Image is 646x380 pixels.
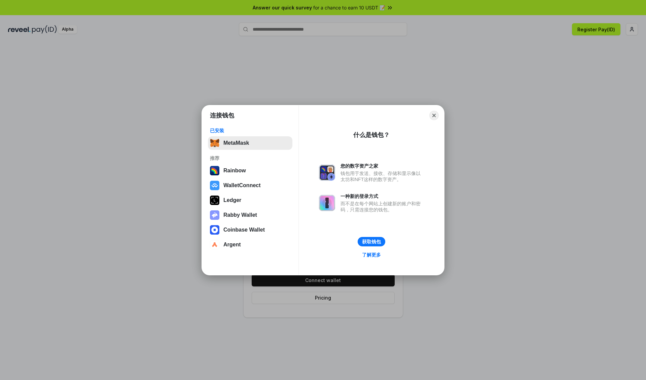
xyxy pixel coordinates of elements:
[340,170,424,182] div: 钱包用于发送、接收、存储和显示像以太坊和NFT这样的数字资产。
[210,210,219,220] img: svg+xml,%3Csvg%20xmlns%3D%22http%3A%2F%2Fwww.w3.org%2F2000%2Fsvg%22%20fill%3D%22none%22%20viewBox...
[208,238,292,251] button: Argent
[210,138,219,148] img: svg+xml,%3Csvg%20fill%3D%22none%22%20height%3D%2233%22%20viewBox%3D%220%200%2035%2033%22%20width%...
[208,179,292,192] button: WalletConnect
[208,164,292,177] button: Rainbow
[340,193,424,199] div: 一种新的登录方式
[358,237,385,246] button: 获取钱包
[340,163,424,169] div: 您的数字资产之家
[429,111,439,120] button: Close
[210,128,290,134] div: 已安装
[340,201,424,213] div: 而不是在每个网站上创建新的账户和密码，只需连接您的钱包。
[223,168,246,174] div: Rainbow
[210,240,219,249] img: svg+xml,%3Csvg%20width%3D%2228%22%20height%3D%2228%22%20viewBox%3D%220%200%2028%2028%22%20fill%3D...
[208,223,292,237] button: Coinbase Wallet
[210,196,219,205] img: svg+xml,%3Csvg%20xmlns%3D%22http%3A%2F%2Fwww.w3.org%2F2000%2Fsvg%22%20width%3D%2228%22%20height%3...
[223,212,257,218] div: Rabby Wallet
[223,197,241,203] div: Ledger
[319,165,335,181] img: svg+xml,%3Csvg%20xmlns%3D%22http%3A%2F%2Fwww.w3.org%2F2000%2Fsvg%22%20fill%3D%22none%22%20viewBox...
[223,182,261,188] div: WalletConnect
[210,166,219,175] img: svg+xml,%3Csvg%20width%3D%22120%22%20height%3D%22120%22%20viewBox%3D%220%200%20120%20120%22%20fil...
[362,252,381,258] div: 了解更多
[208,136,292,150] button: MetaMask
[208,194,292,207] button: Ledger
[210,155,290,161] div: 推荐
[353,131,390,139] div: 什么是钱包？
[362,239,381,245] div: 获取钱包
[358,250,385,259] a: 了解更多
[223,242,241,248] div: Argent
[223,227,265,233] div: Coinbase Wallet
[223,140,249,146] div: MetaMask
[319,195,335,211] img: svg+xml,%3Csvg%20xmlns%3D%22http%3A%2F%2Fwww.w3.org%2F2000%2Fsvg%22%20fill%3D%22none%22%20viewBox...
[208,208,292,222] button: Rabby Wallet
[210,111,234,119] h1: 连接钱包
[210,181,219,190] img: svg+xml,%3Csvg%20width%3D%2228%22%20height%3D%2228%22%20viewBox%3D%220%200%2028%2028%22%20fill%3D...
[210,225,219,235] img: svg+xml,%3Csvg%20width%3D%2228%22%20height%3D%2228%22%20viewBox%3D%220%200%2028%2028%22%20fill%3D...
